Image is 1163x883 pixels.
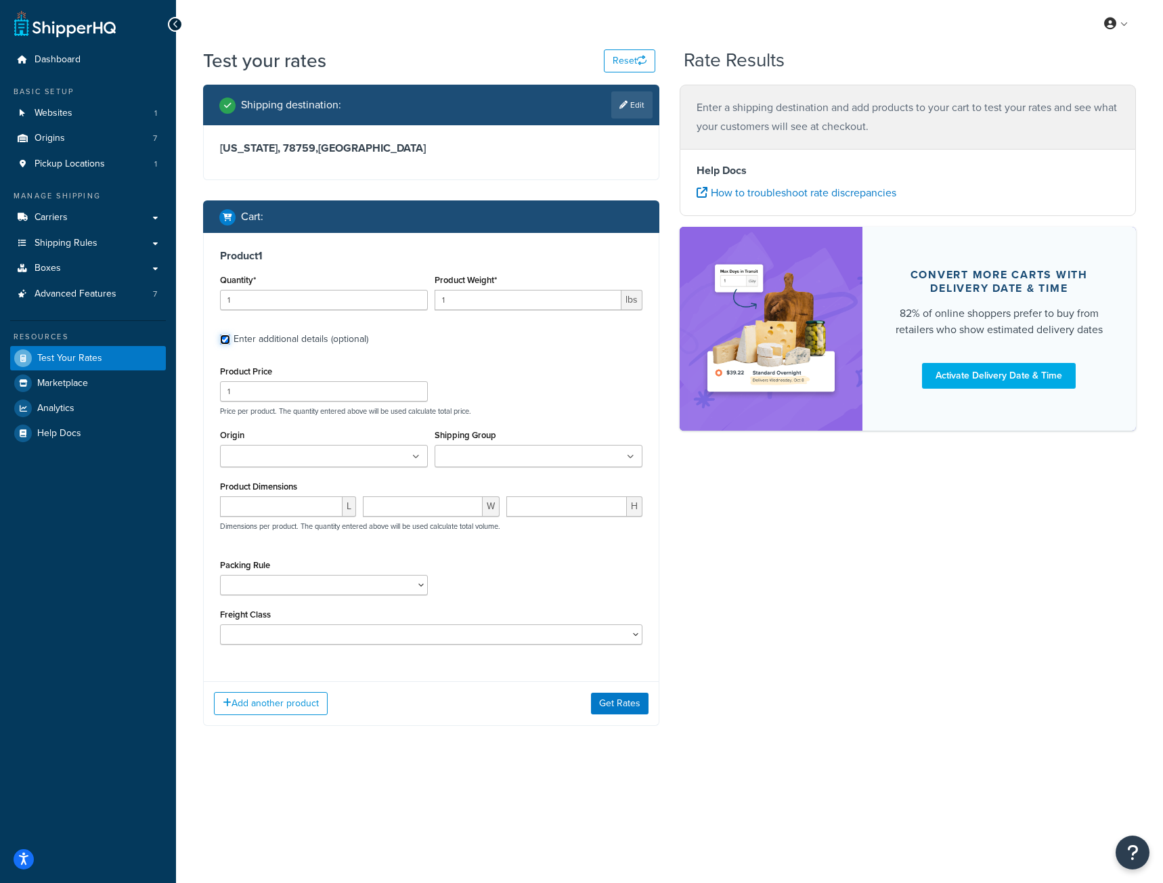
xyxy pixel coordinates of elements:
span: Help Docs [37,428,81,439]
li: Advanced Features [10,282,166,307]
span: Pickup Locations [35,158,105,170]
a: Origins7 [10,126,166,151]
a: Test Your Rates [10,346,166,370]
span: Carriers [35,212,68,223]
a: Analytics [10,396,166,421]
button: Reset [604,49,655,72]
a: Edit [611,91,653,119]
a: Pickup Locations1 [10,152,166,177]
span: Dashboard [35,54,81,66]
input: Enter additional details (optional) [220,335,230,345]
label: Origin [220,430,244,440]
span: L [343,496,356,517]
li: Pickup Locations [10,152,166,177]
a: Marketplace [10,371,166,395]
span: 7 [153,133,157,144]
a: Websites1 [10,101,166,126]
button: Open Resource Center [1116,836,1149,869]
h2: Rate Results [684,50,785,71]
a: Dashboard [10,47,166,72]
span: Test Your Rates [37,353,102,364]
button: Add another product [214,692,328,715]
h3: Product 1 [220,249,642,263]
span: Analytics [37,403,74,414]
div: Convert more carts with delivery date & time [895,268,1103,295]
label: Quantity* [220,275,256,285]
a: Activate Delivery Date & Time [922,363,1076,389]
a: Carriers [10,205,166,230]
h2: Cart : [241,211,263,223]
span: 1 [154,108,157,119]
label: Product Weight* [435,275,497,285]
label: Product Dimensions [220,481,297,492]
label: Shipping Group [435,430,496,440]
div: 82% of online shoppers prefer to buy from retailers who show estimated delivery dates [895,305,1103,338]
span: 1 [154,158,157,170]
li: Websites [10,101,166,126]
span: W [483,496,500,517]
span: Marketplace [37,378,88,389]
h4: Help Docs [697,163,1119,179]
p: Enter a shipping destination and add products to your cart to test your rates and see what your c... [697,98,1119,136]
input: 0 [220,290,428,310]
h1: Test your rates [203,47,326,74]
button: Get Rates [591,693,649,714]
span: 7 [153,288,157,300]
div: Enter additional details (optional) [234,330,368,349]
a: Advanced Features7 [10,282,166,307]
img: feature-image-ddt-36eae7f7280da8017bfb280eaccd9c446f90b1fe08728e4019434db127062ab4.png [700,247,842,410]
h2: Shipping destination : [241,99,341,111]
li: Origins [10,126,166,151]
span: Advanced Features [35,288,116,300]
span: Origins [35,133,65,144]
div: Basic Setup [10,86,166,98]
a: How to troubleshoot rate discrepancies [697,185,896,200]
label: Freight Class [220,609,271,620]
label: Product Price [220,366,272,376]
p: Price per product. The quantity entered above will be used calculate total price. [217,406,646,416]
span: lbs [621,290,642,310]
span: Shipping Rules [35,238,97,249]
a: Shipping Rules [10,231,166,256]
span: Boxes [35,263,61,274]
span: H [627,496,642,517]
div: Manage Shipping [10,190,166,202]
div: Resources [10,331,166,343]
p: Dimensions per product. The quantity entered above will be used calculate total volume. [217,521,500,531]
span: Websites [35,108,72,119]
h3: [US_STATE], 78759 , [GEOGRAPHIC_DATA] [220,142,642,155]
label: Packing Rule [220,560,270,570]
input: 0.00 [435,290,621,310]
a: Boxes [10,256,166,281]
a: Help Docs [10,421,166,446]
